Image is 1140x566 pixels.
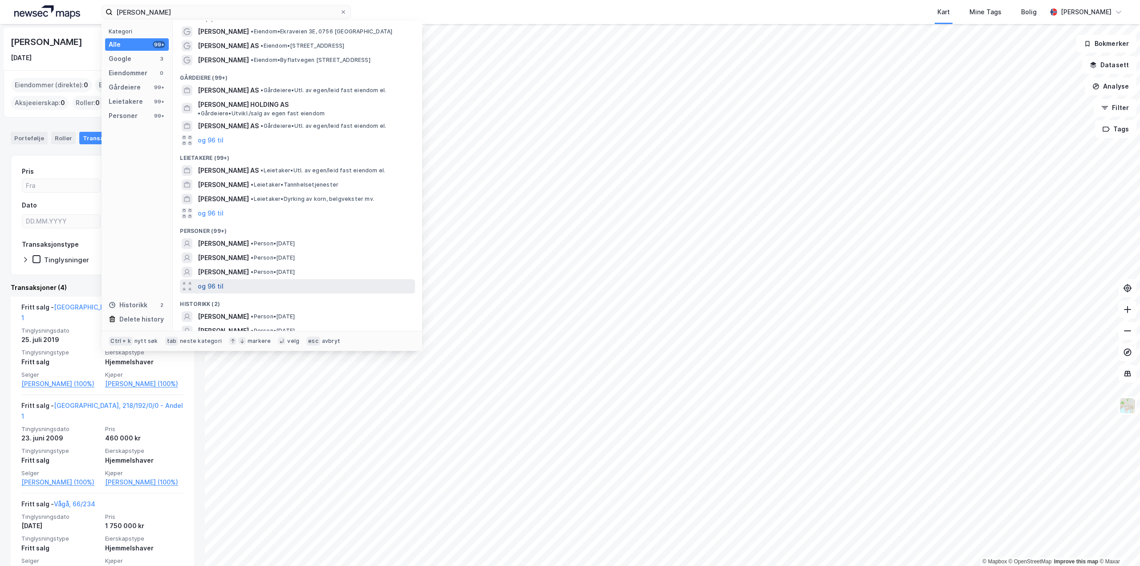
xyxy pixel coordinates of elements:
span: • [261,87,263,94]
span: [PERSON_NAME] AS [198,121,259,131]
a: Mapbox [982,558,1007,565]
div: 99+ [153,98,165,105]
div: Gårdeiere (99+) [173,67,422,83]
span: Tinglysningstype [21,349,100,356]
span: Eiendom • Ekraveien 3E, 0756 [GEOGRAPHIC_DATA] [251,28,392,35]
span: Tinglysningstype [21,447,100,455]
span: [PERSON_NAME] [198,311,249,322]
div: 2 [158,301,165,309]
span: [PERSON_NAME] HOLDING AS [198,99,289,110]
div: Transaksjoner (4) [11,282,194,293]
input: Fra [22,179,100,192]
div: Hjemmelshaver [105,357,183,367]
span: [PERSON_NAME] AS [198,165,259,176]
div: Eiendommer (Indirekte) : [95,78,181,92]
button: og 96 til [198,208,224,219]
div: Delete history [119,314,164,325]
span: [PERSON_NAME] [198,252,249,263]
div: Leietakere (99+) [173,147,422,163]
div: 0 [158,69,165,77]
span: • [261,122,263,129]
span: • [261,42,263,49]
span: Gårdeiere • Utl. av egen/leid fast eiendom el. [261,122,386,130]
span: 0 [95,98,100,108]
div: Transaksjoner [79,132,140,144]
span: Person • [DATE] [251,240,295,247]
div: [DATE] [21,521,100,531]
div: Fritt salg - [21,400,183,425]
div: Gårdeiere [109,82,141,93]
span: Eierskapstype [105,349,183,356]
span: [PERSON_NAME] [198,26,249,37]
div: Hjemmelshaver [105,543,183,554]
span: Gårdeiere • Utvikl./salg av egen fast eiendom [198,110,325,117]
span: • [251,181,253,188]
a: [GEOGRAPHIC_DATA], 218/192/0/0 - Andel 1 [21,402,183,420]
div: Fritt salg [21,455,100,466]
span: Tinglysningsdato [21,425,100,433]
div: Portefølje [11,132,48,144]
span: Person • [DATE] [251,313,295,320]
div: 99+ [153,112,165,119]
a: OpenStreetMap [1009,558,1052,565]
div: tab [165,337,179,346]
span: • [198,110,200,117]
span: • [251,57,253,63]
div: Eiendommer [109,68,147,78]
div: Dato [22,200,37,211]
span: Leietaker • Dyrking av korn, belgvekster mv. [251,195,375,203]
div: Eiendommer (direkte) : [11,78,92,92]
div: 99+ [153,41,165,48]
span: Pris [105,425,183,433]
div: Mine Tags [969,7,1002,17]
div: [DATE] [11,53,32,63]
span: Gårdeiere • Utl. av egen/leid fast eiendom el. [261,87,386,94]
button: Datasett [1082,56,1136,74]
div: 1 750 000 kr [105,521,183,531]
span: • [251,240,253,247]
span: • [251,327,253,334]
span: [PERSON_NAME] [198,238,249,249]
img: Z [1119,397,1136,414]
span: Eiendom • Byflatvegen [STREET_ADDRESS] [251,57,370,64]
span: Person • [DATE] [251,254,295,261]
span: • [261,167,263,174]
span: Selger [21,371,100,379]
span: Person • [DATE] [251,327,295,334]
div: Pris [22,166,34,177]
span: • [251,28,253,35]
a: [PERSON_NAME] (100%) [105,477,183,488]
span: [PERSON_NAME] AS [198,41,259,51]
span: 0 [84,80,88,90]
div: Bolig [1021,7,1037,17]
span: • [251,195,253,202]
div: 460 000 kr [105,433,183,444]
div: Fritt salg [21,357,100,367]
span: Tinglysningsdato [21,513,100,521]
span: Selger [21,557,100,565]
div: Alle [109,39,121,50]
button: Tags [1095,120,1136,138]
span: [PERSON_NAME] [198,326,249,336]
a: [PERSON_NAME] (100%) [105,379,183,389]
a: [PERSON_NAME] (100%) [21,379,100,389]
div: avbryt [322,338,340,345]
input: Søk på adresse, matrikkel, gårdeiere, leietakere eller personer [113,5,340,19]
span: Kjøper [105,557,183,565]
div: neste kategori [180,338,222,345]
span: Leietaker • Utl. av egen/leid fast eiendom el. [261,167,385,174]
button: Filter [1094,99,1136,117]
a: [GEOGRAPHIC_DATA], 218/192/0/0 - Andel 1 [21,303,183,322]
input: DD.MM.YYYY [22,215,100,228]
a: Improve this map [1054,558,1098,565]
span: Pris [105,513,183,521]
a: Vågå, 66/234 [54,500,95,508]
img: logo.a4113a55bc3d86da70a041830d287a7e.svg [14,5,80,19]
div: Fritt salg [21,543,100,554]
div: Kontrollprogram for chat [1095,523,1140,566]
span: [PERSON_NAME] [198,179,249,190]
div: Historikk (2) [173,293,422,309]
span: Kjøper [105,371,183,379]
div: [PERSON_NAME] [11,35,84,49]
div: Historikk [109,300,147,310]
